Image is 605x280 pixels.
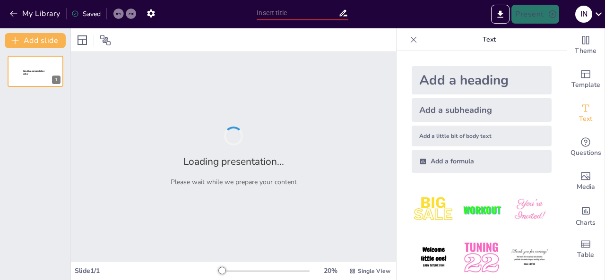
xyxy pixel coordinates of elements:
div: 1 [52,76,60,84]
span: Questions [570,148,601,158]
span: Media [577,182,595,192]
img: 5.jpeg [459,236,503,280]
h2: Loading presentation... [183,155,284,168]
span: Template [571,80,600,90]
div: 1 [8,56,63,87]
div: Get real-time input from your audience [567,130,605,164]
div: Layout [75,33,90,48]
img: 3.jpeg [508,188,552,232]
span: Text [579,114,592,124]
img: 6.jpeg [508,236,552,280]
div: Add ready made slides [567,62,605,96]
div: Saved [71,9,101,18]
p: Please wait while we prepare your content [171,178,297,187]
span: Sendsteps presentation editor [23,70,44,75]
button: My Library [7,6,64,21]
div: Add a heading [412,66,552,94]
div: Add a formula [412,150,552,173]
span: Single View [358,267,390,275]
div: Add text boxes [567,96,605,130]
span: Table [577,250,594,260]
div: Add images, graphics, shapes or video [567,164,605,198]
button: Add slide [5,33,66,48]
div: Slide 1 / 1 [75,266,219,275]
span: Position [100,34,111,46]
div: Add a little bit of body text [412,126,552,146]
button: I N [575,5,592,24]
button: Present [511,5,559,24]
p: Text [421,28,557,51]
span: Theme [575,46,596,56]
div: Add charts and graphs [567,198,605,232]
div: Add a subheading [412,98,552,122]
button: Export to PowerPoint [491,5,510,24]
div: Change the overall theme [567,28,605,62]
img: 2.jpeg [459,188,503,232]
input: Insert title [257,6,338,20]
span: Charts [576,218,596,228]
div: Add a table [567,232,605,266]
img: 4.jpeg [412,236,456,280]
div: 20 % [319,266,342,275]
div: I N [575,6,592,23]
img: 1.jpeg [412,188,456,232]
